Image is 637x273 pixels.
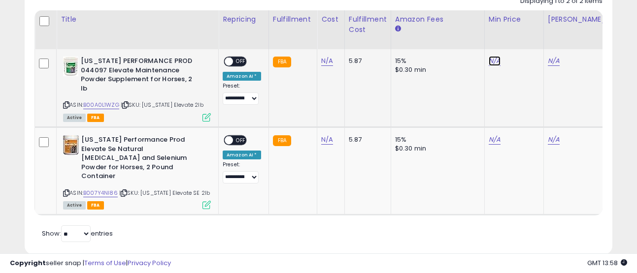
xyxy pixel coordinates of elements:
span: FBA [87,201,104,210]
div: Preset: [223,161,261,183]
a: Terms of Use [84,258,126,268]
span: Show: entries [42,229,113,238]
img: 41GrhOYdypL._SL40_.jpg [63,135,79,155]
div: Fulfillment Cost [349,14,387,35]
a: B007Y4NI86 [83,189,118,197]
a: B00A0L1WZG [83,101,119,109]
div: 15% [395,57,477,65]
div: [PERSON_NAME] [548,14,606,25]
small: FBA [273,135,291,146]
div: Fulfillment [273,14,313,25]
a: N/A [548,135,560,145]
a: Privacy Policy [128,258,171,268]
img: 41nOX0SGePL._SL40_.jpg [63,57,78,76]
div: Min Price [489,14,539,25]
div: Title [61,14,214,25]
div: Repricing [223,14,265,25]
div: $0.30 min [395,65,477,74]
span: FBA [87,114,104,122]
span: OFF [233,136,249,145]
div: Preset: [223,83,261,105]
small: Amazon Fees. [395,25,401,33]
a: N/A [321,56,333,66]
a: N/A [489,135,501,145]
div: 5.87 [349,57,383,65]
div: Cost [321,14,340,25]
a: N/A [548,56,560,66]
div: $0.30 min [395,144,477,153]
div: 15% [395,135,477,144]
small: FBA [273,57,291,67]
span: 2025-10-9 13:58 GMT [587,258,627,268]
span: All listings currently available for purchase on Amazon [63,201,86,210]
span: | SKU: [US_STATE] Elevate 2lb [121,101,203,109]
div: seller snap | | [10,259,171,268]
div: ASIN: [63,135,211,208]
a: N/A [489,56,501,66]
b: [US_STATE] PERFORMANCE PROD 044097 Elevate Maintenance Powder Supplement for Horses, 2 lb [81,57,201,95]
div: 5.87 [349,135,383,144]
div: ASIN: [63,57,211,121]
div: Amazon Fees [395,14,480,25]
span: OFF [233,58,249,66]
b: [US_STATE] Performance Prod Elevate Se Natural [MEDICAL_DATA] and Selenium Powder for Horses, 2 P... [81,135,201,183]
a: N/A [321,135,333,145]
span: | SKU: [US_STATE] Elevate SE 2lb [119,189,210,197]
div: Amazon AI * [223,151,261,159]
strong: Copyright [10,258,46,268]
div: Amazon AI * [223,72,261,81]
span: All listings currently available for purchase on Amazon [63,114,86,122]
